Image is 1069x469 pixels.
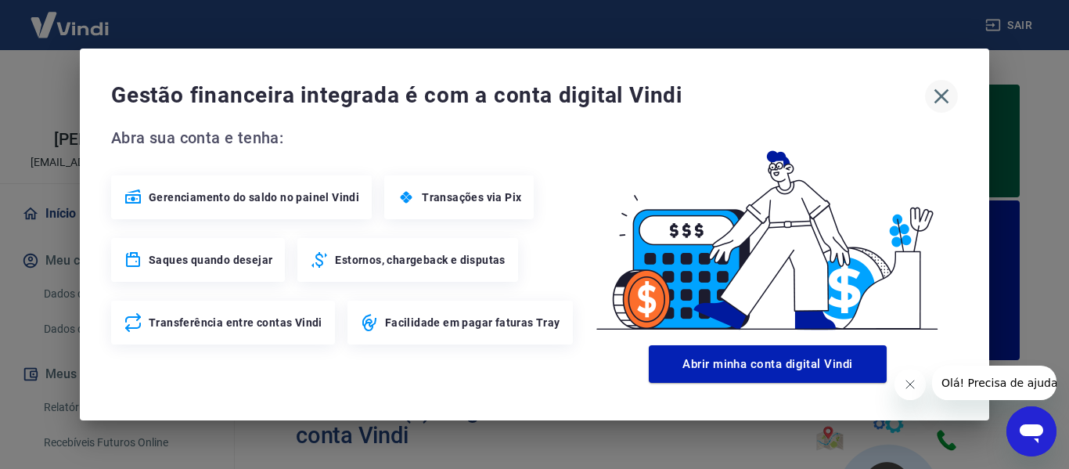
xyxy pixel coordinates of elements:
span: Facilidade em pagar faturas Tray [385,315,560,330]
iframe: Botão para abrir a janela de mensagens [1006,406,1056,456]
button: Abrir minha conta digital Vindi [649,345,887,383]
iframe: Mensagem da empresa [932,366,1056,400]
span: Gestão financeira integrada é com a conta digital Vindi [111,80,925,111]
span: Saques quando desejar [149,252,272,268]
span: Gerenciamento do saldo no painel Vindi [149,189,359,205]
img: Good Billing [578,125,958,339]
span: Transferência entre contas Vindi [149,315,322,330]
span: Transações via Pix [422,189,521,205]
span: Abra sua conta e tenha: [111,125,578,150]
span: Estornos, chargeback e disputas [335,252,505,268]
span: Olá! Precisa de ajuda? [9,11,131,23]
iframe: Fechar mensagem [894,369,926,400]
